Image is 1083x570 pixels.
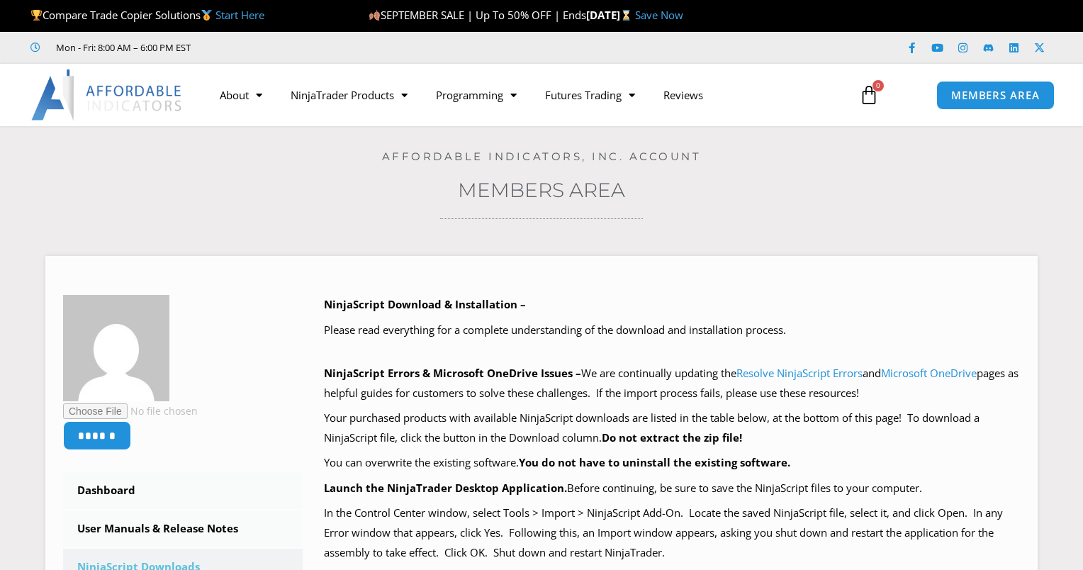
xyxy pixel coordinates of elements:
p: In the Control Center window, select Tools > Import > NinjaScript Add-On. Locate the saved NinjaS... [324,503,1021,563]
img: 🍂 [369,10,380,21]
p: You can overwrite the existing software. [324,453,1021,473]
img: dd6595b723b31bb4c06fc1ba326da4938c28358e814f9486f38aabee93945b91 [63,295,169,401]
img: 🥇 [201,10,212,21]
img: ⌛ [621,10,632,21]
b: You do not have to uninstall the existing software. [519,455,790,469]
p: Before continuing, be sure to save the NinjaScript files to your computer. [324,479,1021,498]
a: Members Area [458,178,625,202]
p: Your purchased products with available NinjaScript downloads are listed in the table below, at th... [324,408,1021,448]
span: Compare Trade Copier Solutions [30,8,264,22]
a: Reviews [649,79,717,111]
p: Please read everything for a complete understanding of the download and installation process. [324,320,1021,340]
p: We are continually updating the and pages as helpful guides for customers to solve these challeng... [324,364,1021,403]
span: MEMBERS AREA [951,90,1040,101]
a: Microsoft OneDrive [881,366,977,380]
a: MEMBERS AREA [936,81,1055,110]
a: NinjaTrader Products [276,79,422,111]
img: 🏆 [31,10,42,21]
b: NinjaScript Errors & Microsoft OneDrive Issues – [324,366,581,380]
b: Launch the NinjaTrader Desktop Application. [324,481,567,495]
a: Resolve NinjaScript Errors [736,366,863,380]
a: Save Now [635,8,683,22]
span: Mon - Fri: 8:00 AM – 6:00 PM EST [52,39,191,56]
b: NinjaScript Download & Installation – [324,297,526,311]
a: Programming [422,79,531,111]
a: About [206,79,276,111]
a: User Manuals & Release Notes [63,510,303,547]
nav: Menu [206,79,845,111]
a: Start Here [215,8,264,22]
span: 0 [872,80,884,91]
iframe: Customer reviews powered by Trustpilot [211,40,423,55]
b: Do not extract the zip file! [602,430,742,445]
span: SEPTEMBER SALE | Up To 50% OFF | Ends [369,8,586,22]
a: Affordable Indicators, Inc. Account [382,150,702,163]
strong: [DATE] [586,8,635,22]
a: Futures Trading [531,79,649,111]
img: LogoAI | Affordable Indicators – NinjaTrader [31,69,184,121]
a: Dashboard [63,472,303,509]
a: 0 [838,74,900,116]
